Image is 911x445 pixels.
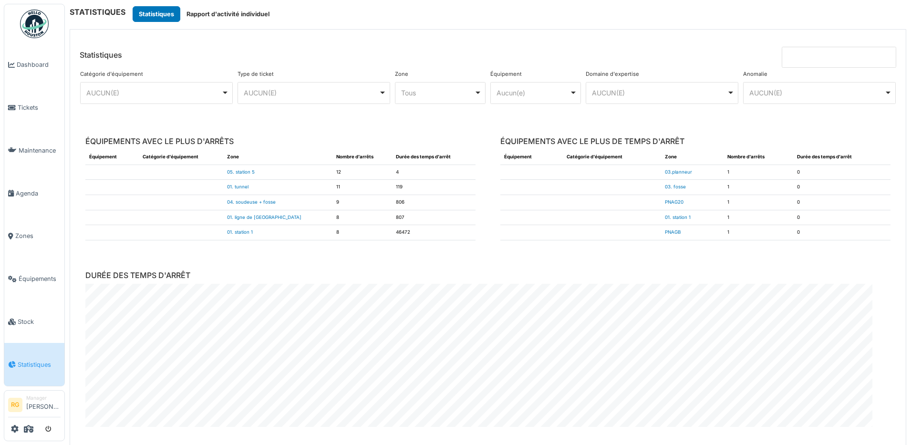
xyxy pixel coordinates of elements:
[724,195,793,210] td: 1
[497,88,569,98] div: Aucun(e)
[4,258,64,300] a: Équipements
[86,88,221,98] div: AUCUN(E)
[4,129,64,172] a: Maintenance
[227,215,301,220] a: 01. ligne de [GEOGRAPHIC_DATA]
[392,165,476,180] td: 4
[223,150,332,165] th: Zone
[227,169,255,175] a: 05. station 5
[139,150,223,165] th: Catégorie d'équipement
[133,6,180,22] button: Statistiques
[19,146,61,155] span: Maintenance
[490,70,522,78] label: Équipement
[4,300,64,343] a: Stock
[85,271,890,280] h6: DURÉE DES TEMPS D'ARRÊT
[665,199,683,205] a: PNAG20
[8,398,22,412] li: RG
[392,150,476,165] th: Durée des temps d'arrêt
[18,317,61,326] span: Stock
[4,43,64,86] a: Dashboard
[332,195,392,210] td: 9
[227,229,253,235] a: 01. station 1
[17,60,61,69] span: Dashboard
[724,225,793,240] td: 1
[661,150,724,165] th: Zone
[392,180,476,195] td: 119
[26,394,61,402] div: Manager
[793,195,890,210] td: 0
[749,88,884,98] div: AUCUN(E)
[724,150,793,165] th: Nombre d'arrêts
[793,210,890,225] td: 0
[724,210,793,225] td: 1
[20,10,49,38] img: Badge_color-CXgf-gQk.svg
[793,165,890,180] td: 0
[80,51,122,60] h6: Statistiques
[16,189,61,198] span: Agenda
[793,225,890,240] td: 0
[500,137,890,146] h6: ÉQUIPEMENTS AVEC LE PLUS DE TEMPS D'ARRÊT
[793,150,890,165] th: Durée des temps d'arrêt
[26,394,61,415] li: [PERSON_NAME]
[332,225,392,240] td: 8
[4,86,64,129] a: Tickets
[4,215,64,258] a: Zones
[724,180,793,195] td: 1
[18,103,61,112] span: Tickets
[401,88,474,98] div: Tous
[4,172,64,215] a: Agenda
[18,360,61,369] span: Statistiques
[665,184,686,189] a: 03. fosse
[395,70,408,78] label: Zone
[332,150,392,165] th: Nombre d'arrêts
[332,165,392,180] td: 12
[332,180,392,195] td: 11
[665,229,681,235] a: PNAGB
[665,169,692,175] a: 03.planneur
[227,184,248,189] a: 01. tunnel
[238,70,274,78] label: Type de ticket
[743,70,767,78] label: Anomalie
[332,210,392,225] td: 8
[180,6,276,22] button: Rapport d'activité individuel
[724,165,793,180] td: 1
[592,88,727,98] div: AUCUN(E)
[70,8,125,17] h6: STATISTIQUES
[392,210,476,225] td: 807
[4,343,64,386] a: Statistiques
[15,231,61,240] span: Zones
[563,150,662,165] th: Catégorie d'équipement
[227,199,276,205] a: 04. soudeuse + fosse
[85,137,476,146] h6: ÉQUIPEMENTS AVEC LE PLUS D'ARRÊTS
[8,394,61,417] a: RG Manager[PERSON_NAME]
[80,70,143,78] label: Catégorie d'équipement
[586,70,639,78] label: Domaine d'expertise
[793,180,890,195] td: 0
[244,88,379,98] div: AUCUN(E)
[392,225,476,240] td: 46472
[85,150,139,165] th: Équipement
[500,150,563,165] th: Équipement
[392,195,476,210] td: 806
[665,215,691,220] a: 01. station 1
[19,274,61,283] span: Équipements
